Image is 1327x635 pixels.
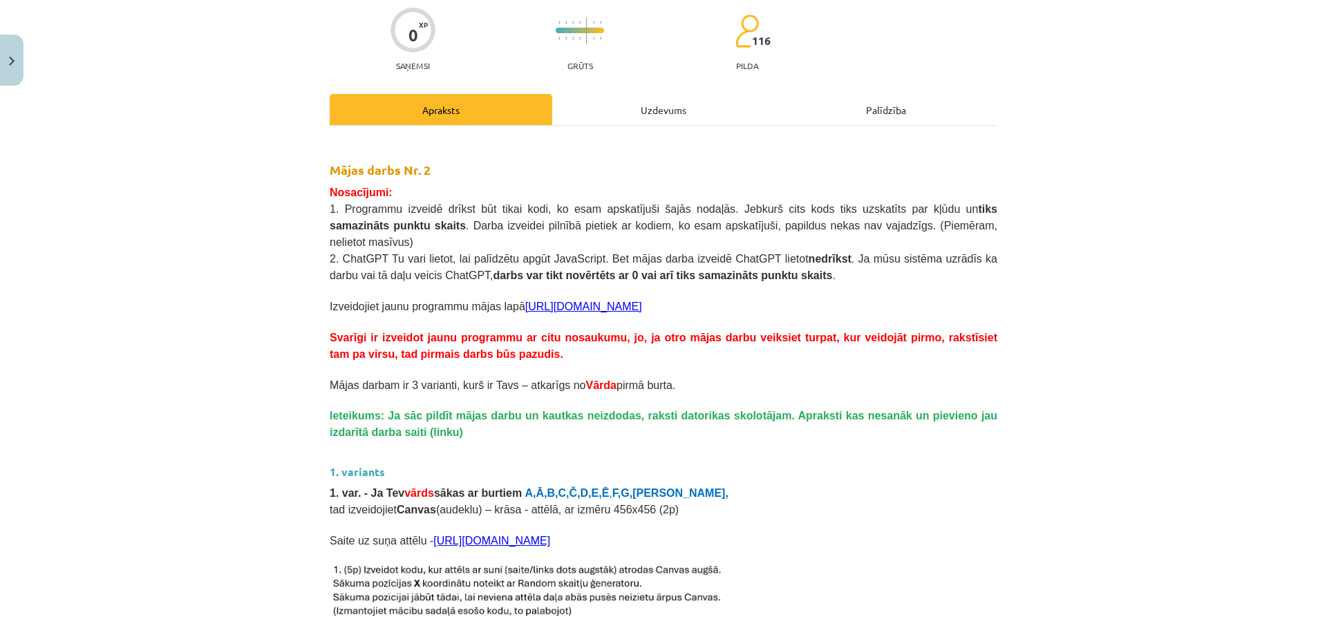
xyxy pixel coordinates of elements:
[586,17,587,44] img: icon-long-line-d9ea69661e0d244f92f715978eff75569469978d946b2353a9bb055b3ed8787d.svg
[330,464,385,479] strong: 1. variants
[600,37,601,40] img: icon-short-line-57e1e144782c952c97e751825c79c345078a6d821885a25fce030b3d8c18986b.svg
[600,21,601,24] img: icon-short-line-57e1e144782c952c97e751825c79c345078a6d821885a25fce030b3d8c18986b.svg
[593,37,594,40] img: icon-short-line-57e1e144782c952c97e751825c79c345078a6d821885a25fce030b3d8c18986b.svg
[330,332,997,360] span: Svarīgi ir izveidot jaunu programmu ar citu nosaukumu, jo, ja otro mājas darbu veiksiet turpat, k...
[752,35,771,47] span: 116
[397,504,436,515] b: Canvas
[330,410,997,438] span: Ieteikums: Ja sāc pildīt mājas darbu un kautkas neizdodas, raksti datorikas skolotājam. Apraksti ...
[330,253,997,281] span: 2. ChatGPT Tu vari lietot, lai palīdzētu apgūt JavaScript. Bet mājas darba izveidē ChatGPT lietot...
[330,187,393,198] span: Nosacījumi:
[567,61,593,70] p: Grūts
[9,57,15,66] img: icon-close-lesson-0947bae3869378f0d4975bcd49f059093ad1ed9edebbc8119c70593378902aed.svg
[612,487,728,499] b: F,G,[PERSON_NAME],
[586,379,617,391] span: Vārda
[330,162,431,178] strong: Mājas darbs Nr. 2
[572,37,574,40] img: icon-short-line-57e1e144782c952c97e751825c79c345078a6d821885a25fce030b3d8c18986b.svg
[558,37,560,40] img: icon-short-line-57e1e144782c952c97e751825c79c345078a6d821885a25fce030b3d8c18986b.svg
[330,203,997,231] b: tiks samazināts punktu skaits
[552,94,775,125] div: Uzdevums
[809,253,851,265] b: nedrīkst
[419,21,428,28] span: XP
[593,21,594,24] img: icon-short-line-57e1e144782c952c97e751825c79c345078a6d821885a25fce030b3d8c18986b.svg
[493,269,833,281] b: darbs var tikt novērtēts ar 0 vai arī tiks samazināts punktu skaits
[330,535,550,547] span: Saite uz suņa attēlu -
[565,37,567,40] img: icon-short-line-57e1e144782c952c97e751825c79c345078a6d821885a25fce030b3d8c18986b.svg
[775,94,997,125] div: Palīdzība
[525,301,642,312] a: [URL][DOMAIN_NAME]
[579,37,581,40] img: icon-short-line-57e1e144782c952c97e751825c79c345078a6d821885a25fce030b3d8c18986b.svg
[558,21,560,24] img: icon-short-line-57e1e144782c952c97e751825c79c345078a6d821885a25fce030b3d8c18986b.svg
[330,94,552,125] div: Apraksts
[609,487,728,499] span: ,
[565,21,567,24] img: icon-short-line-57e1e144782c952c97e751825c79c345078a6d821885a25fce030b3d8c18986b.svg
[330,504,679,515] span: tad izveidojiet (audeklu) – krāsa - attēlā, ar izmēru 456x456 (2p)
[330,301,642,312] span: Izveidojiet jaunu programmu mājas lapā
[330,487,522,499] span: 1. var. - Ja Tev sākas ar burtiem
[408,26,418,45] div: 0
[579,21,581,24] img: icon-short-line-57e1e144782c952c97e751825c79c345078a6d821885a25fce030b3d8c18986b.svg
[525,487,610,499] span: A,Ā,B,C,Č,D,E,Ē
[404,487,434,499] span: vārds
[433,535,550,547] a: [URL][DOMAIN_NAME]
[735,14,759,48] img: students-c634bb4e5e11cddfef0936a35e636f08e4e9abd3cc4e673bd6f9a4125e45ecb1.svg
[390,61,435,70] p: Saņemsi
[330,203,997,248] span: 1. Programmu izveidē drīkst būt tikai kodi, ko esam apskatījuši šajās nodaļās. Jebkurš cits kods ...
[736,61,758,70] p: pilda
[572,21,574,24] img: icon-short-line-57e1e144782c952c97e751825c79c345078a6d821885a25fce030b3d8c18986b.svg
[330,379,675,391] span: Mājas darbam ir 3 varianti, kurš ir Tavs – atkarīgs no pirmā burta.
